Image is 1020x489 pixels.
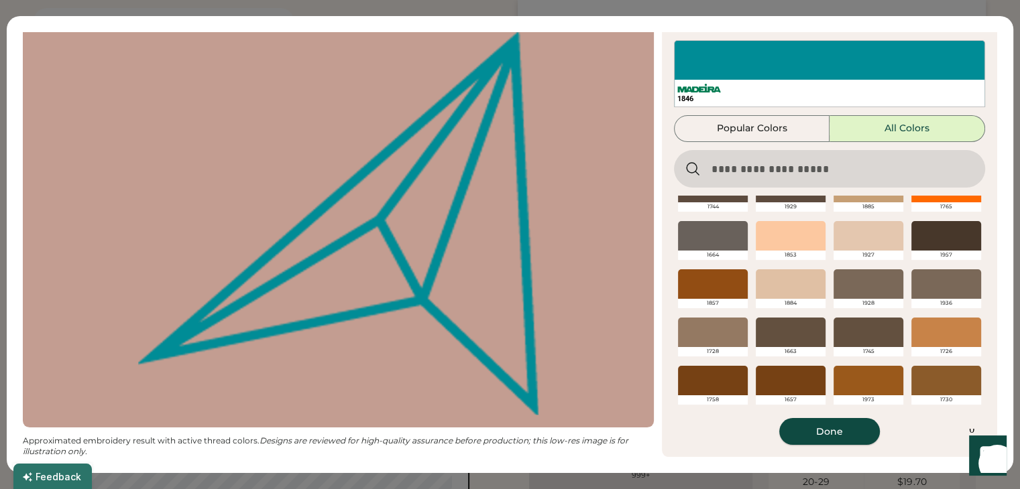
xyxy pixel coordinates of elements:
[756,299,826,308] div: 1884
[756,202,826,212] div: 1929
[834,202,903,212] div: 1885
[678,202,748,212] div: 1744
[678,251,748,260] div: 1664
[834,395,903,405] div: 1973
[834,251,903,260] div: 1927
[23,435,630,456] em: Designs are reviewed for high-quality assurance before production; this low-res image is for illu...
[911,299,981,308] div: 1936
[678,299,748,308] div: 1857
[834,299,903,308] div: 1928
[911,251,981,260] div: 1957
[956,429,1014,486] iframe: Front Chat
[834,347,903,356] div: 1745
[23,435,654,457] div: Approximated embroidery result with active thread colors.
[779,418,880,445] button: Done
[756,347,826,356] div: 1663
[911,347,981,356] div: 1726
[756,395,826,405] div: 1657
[677,94,982,104] div: 1846
[756,251,826,260] div: 1853
[678,347,748,356] div: 1728
[911,395,981,405] div: 1730
[911,202,981,212] div: 1765
[678,395,748,405] div: 1758
[674,115,830,142] button: Popular Colors
[830,115,985,142] button: All Colors
[677,84,721,92] img: Madeira%20Logo.svg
